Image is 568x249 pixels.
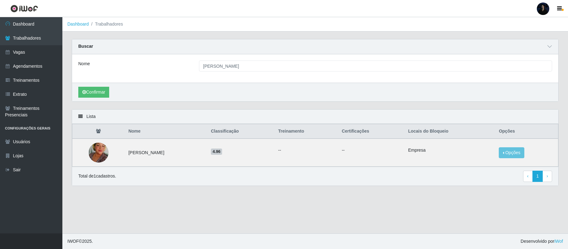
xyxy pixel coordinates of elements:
nav: breadcrumb [62,17,568,32]
th: Nome [125,124,207,139]
button: Opções [499,147,524,158]
p: Total de 1 cadastros. [78,173,116,179]
th: Treinamento [274,124,338,139]
a: Previous [523,171,533,182]
div: Lista [72,110,558,124]
li: Empresa [408,147,491,154]
a: 1 [532,171,543,182]
img: 1756755769629.jpeg [89,135,109,170]
span: IWOF [67,239,79,244]
span: ‹ [527,173,529,178]
a: Next [542,171,552,182]
label: Nome [78,61,90,67]
img: CoreUI Logo [10,5,38,12]
span: › [546,173,548,178]
a: iWof [554,239,563,244]
p: -- [342,147,401,154]
input: Digite o Nome... [199,61,552,71]
th: Locais do Bloqueio [404,124,495,139]
th: Classificação [207,124,274,139]
button: Confirmar [78,87,109,98]
ul: -- [278,147,334,154]
th: Opções [495,124,558,139]
td: [PERSON_NAME] [125,139,207,167]
th: Certificações [338,124,405,139]
span: © 2025 . [67,238,93,245]
span: 4.96 [211,149,222,155]
strong: Buscar [78,44,93,49]
span: Desenvolvido por [521,238,563,245]
a: Dashboard [67,22,89,27]
li: Trabalhadores [89,21,123,27]
nav: pagination [523,171,552,182]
